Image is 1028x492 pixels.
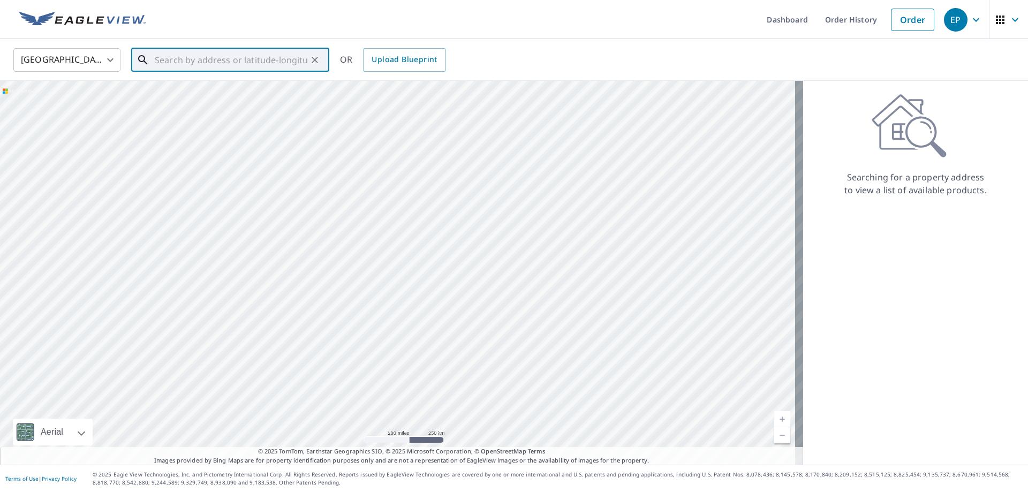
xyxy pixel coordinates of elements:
[13,45,120,75] div: [GEOGRAPHIC_DATA]
[5,475,77,482] p: |
[19,12,146,28] img: EV Logo
[37,419,66,445] div: Aerial
[774,427,790,443] a: Current Level 5, Zoom Out
[891,9,934,31] a: Order
[5,475,39,482] a: Terms of Use
[307,52,322,67] button: Clear
[13,419,93,445] div: Aerial
[93,471,1023,487] p: © 2025 Eagle View Technologies, Inc. and Pictometry International Corp. All Rights Reserved. Repo...
[481,447,526,455] a: OpenStreetMap
[944,8,967,32] div: EP
[258,447,546,456] span: © 2025 TomTom, Earthstar Geographics SIO, © 2025 Microsoft Corporation, ©
[42,475,77,482] a: Privacy Policy
[774,411,790,427] a: Current Level 5, Zoom In
[844,171,987,196] p: Searching for a property address to view a list of available products.
[372,53,437,66] span: Upload Blueprint
[363,48,445,72] a: Upload Blueprint
[155,45,307,75] input: Search by address or latitude-longitude
[340,48,446,72] div: OR
[528,447,546,455] a: Terms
